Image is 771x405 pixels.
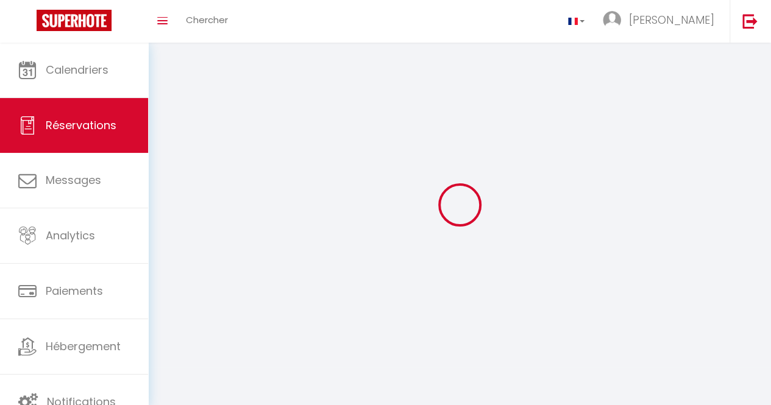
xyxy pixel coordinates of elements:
span: Hébergement [46,339,121,354]
span: Analytics [46,228,95,243]
span: [PERSON_NAME] [629,12,714,27]
span: Calendriers [46,62,108,77]
img: ... [603,11,621,29]
img: Super Booking [37,10,112,31]
img: logout [742,13,758,29]
span: Paiements [46,283,103,298]
span: Chercher [186,13,228,26]
span: Messages [46,172,101,188]
span: Réservations [46,118,116,133]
